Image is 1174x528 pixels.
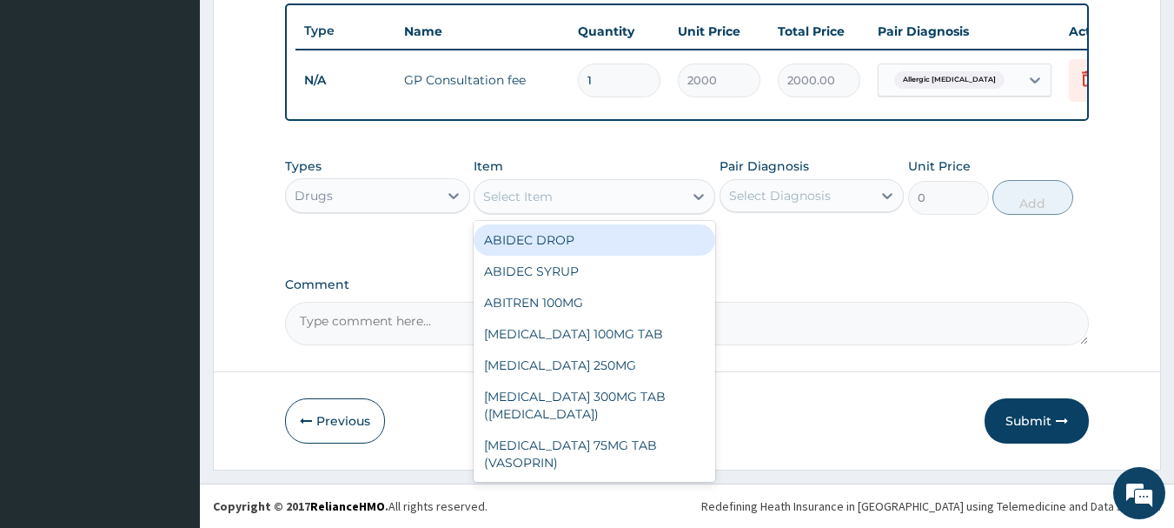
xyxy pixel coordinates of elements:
[285,159,322,174] label: Types
[295,64,395,97] td: N/A
[474,381,715,430] div: [MEDICAL_DATA] 300MG TAB ([MEDICAL_DATA])
[90,97,292,120] div: Chat with us now
[295,15,395,47] th: Type
[9,347,331,408] textarea: Type your message and hit 'Enter'
[474,224,715,256] div: ABIDEC DROP
[669,14,769,49] th: Unit Price
[474,157,503,175] label: Item
[295,187,333,204] div: Drugs
[992,180,1073,215] button: Add
[101,155,240,331] span: We're online!
[474,256,715,287] div: ABIDEC SYRUP
[769,14,869,49] th: Total Price
[213,498,388,514] strong: Copyright © 2017 .
[32,87,70,130] img: d_794563401_company_1708531726252_794563401
[474,350,715,381] div: [MEDICAL_DATA] 250MG
[729,187,831,204] div: Select Diagnosis
[474,430,715,478] div: [MEDICAL_DATA] 75MG TAB (VASOPRIN)
[395,14,569,49] th: Name
[701,498,1161,515] div: Redefining Heath Insurance in [GEOGRAPHIC_DATA] using Telemedicine and Data Science!
[474,478,715,510] div: [MEDICAL_DATA] 200MG
[483,188,553,205] div: Select Item
[285,277,1090,292] label: Comment
[1060,14,1147,49] th: Actions
[285,398,385,444] button: Previous
[474,287,715,318] div: ABITREN 100MG
[569,14,669,49] th: Quantity
[985,398,1089,444] button: Submit
[720,157,809,175] label: Pair Diagnosis
[894,71,1005,89] span: Allergic [MEDICAL_DATA]
[869,14,1060,49] th: Pair Diagnosis
[474,318,715,350] div: [MEDICAL_DATA] 100MG TAB
[200,484,1174,528] footer: All rights reserved.
[908,157,971,175] label: Unit Price
[285,9,327,50] div: Minimize live chat window
[310,498,385,514] a: RelianceHMO
[395,63,569,97] td: GP Consultation fee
